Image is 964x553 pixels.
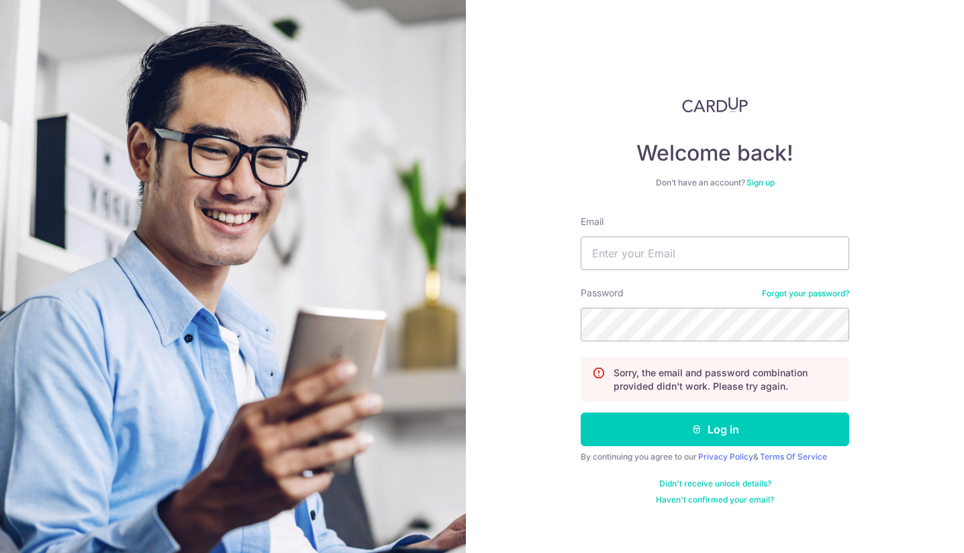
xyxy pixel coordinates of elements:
[581,286,624,300] label: Password
[581,215,604,228] label: Email
[581,177,849,188] div: Don’t have an account?
[760,452,827,462] a: Terms Of Service
[682,97,748,113] img: CardUp Logo
[581,237,849,270] input: Enter your Email
[581,140,849,167] h4: Welcome back!
[659,478,771,489] a: Didn't receive unlock details?
[698,452,753,462] a: Privacy Policy
[614,366,838,393] p: Sorry, the email and password combination provided didn't work. Please try again.
[581,413,849,446] button: Log in
[656,495,774,505] a: Haven't confirmed your email?
[581,452,849,462] div: By continuing you agree to our &
[762,288,849,299] a: Forgot your password?
[746,177,775,187] a: Sign up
